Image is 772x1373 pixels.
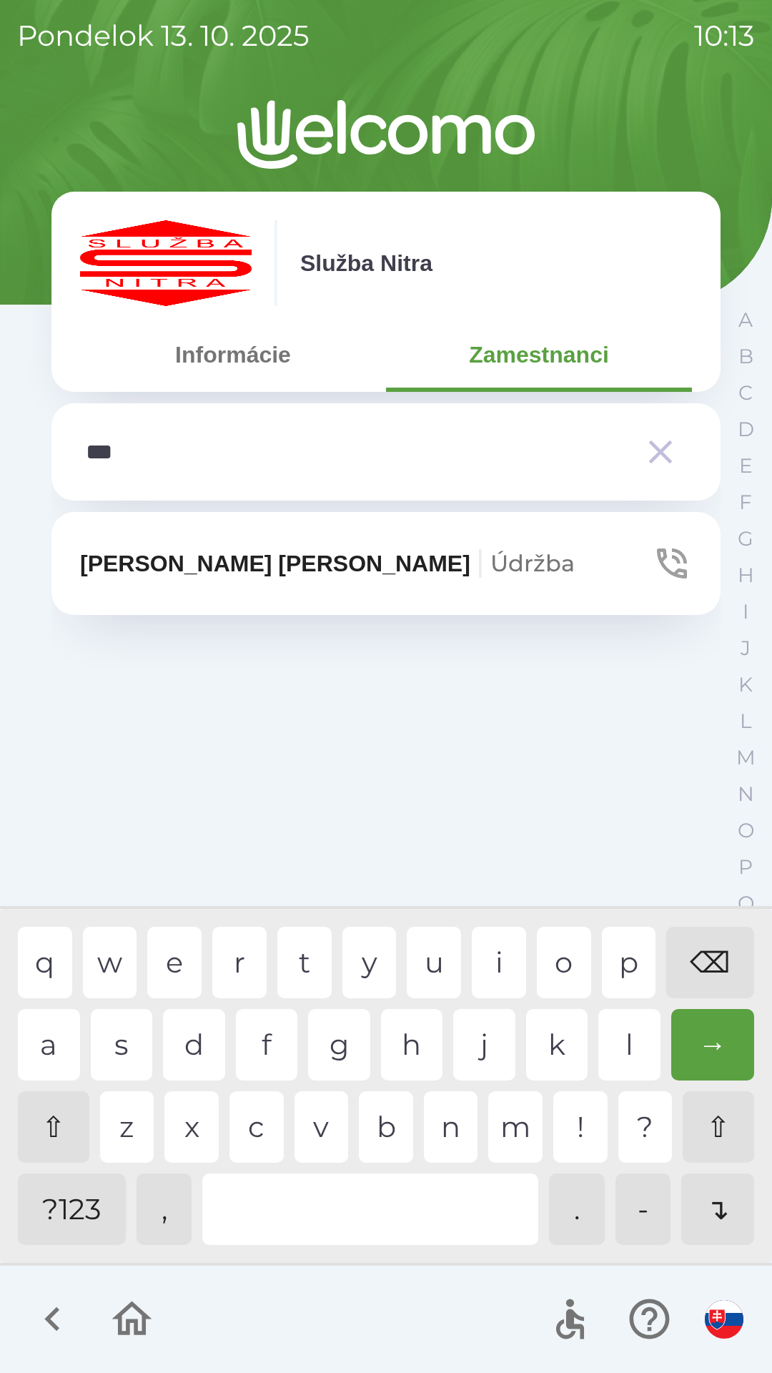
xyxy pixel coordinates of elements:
[705,1300,743,1339] img: sk flag
[386,329,692,380] button: Zamestnanci
[51,512,721,615] button: [PERSON_NAME] [PERSON_NAME]Údržba
[490,549,575,577] span: Údržba
[17,14,310,57] p: pondelok 13. 10. 2025
[80,220,252,306] img: c55f63fc-e714-4e15-be12-dfeb3df5ea30.png
[694,14,755,57] p: 10:13
[51,100,721,169] img: Logo
[80,329,386,380] button: Informácie
[300,246,432,280] p: Služba Nitra
[80,546,575,581] p: [PERSON_NAME] [PERSON_NAME]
